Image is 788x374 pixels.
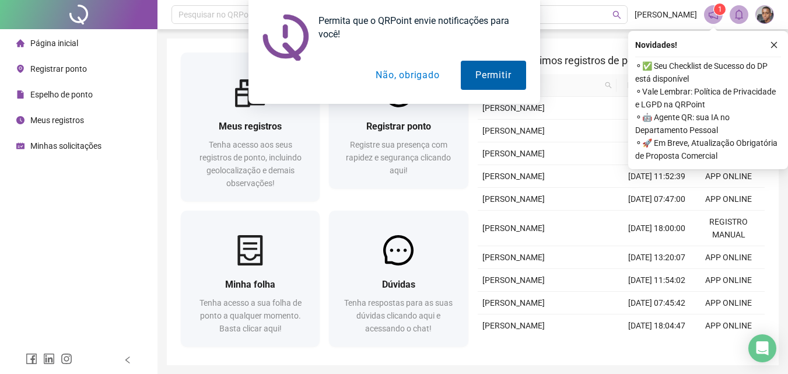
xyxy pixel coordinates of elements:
[181,53,320,201] a: Meus registrosTenha acesso aos seus registros de ponto, incluindo geolocalização e demais observa...
[366,121,431,132] span: Registrar ponto
[219,121,282,132] span: Meus registros
[482,172,545,181] span: [PERSON_NAME]
[61,353,72,365] span: instagram
[635,111,781,137] span: ⚬ 🤖 Agente QR: sua IA no Departamento Pessoal
[693,269,765,292] td: APP ONLINE
[482,253,545,262] span: [PERSON_NAME]
[482,275,545,285] span: [PERSON_NAME]
[621,120,693,142] td: [DATE] 07:44:31
[748,334,776,362] div: Open Intercom Messenger
[482,194,545,204] span: [PERSON_NAME]
[43,353,55,365] span: linkedin
[621,211,693,246] td: [DATE] 18:00:00
[693,211,765,246] td: REGISTRO MANUAL
[482,298,545,307] span: [PERSON_NAME]
[309,14,526,41] div: Permita que o QRPoint envie notificações para você!
[124,356,132,364] span: left
[482,321,545,330] span: [PERSON_NAME]
[382,279,415,290] span: Dúvidas
[621,269,693,292] td: [DATE] 11:54:02
[621,188,693,211] td: [DATE] 07:47:00
[693,165,765,188] td: APP ONLINE
[361,61,454,90] button: Não, obrigado
[482,149,545,158] span: [PERSON_NAME]
[482,103,545,113] span: [PERSON_NAME]
[26,353,37,365] span: facebook
[621,246,693,269] td: [DATE] 13:20:07
[30,141,101,151] span: Minhas solicitações
[329,211,468,347] a: DúvidasTenha respostas para as suas dúvidas clicando aqui e acessando o chat!
[693,188,765,211] td: APP ONLINE
[329,53,468,188] a: Registrar pontoRegistre sua presença com rapidez e segurança clicando aqui!
[482,126,545,135] span: [PERSON_NAME]
[461,61,526,90] button: Permitir
[693,292,765,314] td: APP ONLINE
[482,223,545,233] span: [PERSON_NAME]
[621,142,693,165] td: [DATE] 18:06:35
[635,137,781,162] span: ⚬ 🚀 Em Breve, Atualização Obrigatória de Proposta Comercial
[199,298,302,333] span: Tenha acesso a sua folha de ponto a qualquer momento. Basta clicar aqui!
[344,298,453,333] span: Tenha respostas para as suas dúvidas clicando aqui e acessando o chat!
[621,314,693,337] td: [DATE] 18:04:47
[693,246,765,269] td: APP ONLINE
[225,279,275,290] span: Minha folha
[621,97,693,120] td: [DATE] 11:01:48
[693,314,765,337] td: APP ONLINE
[16,142,24,150] span: schedule
[30,116,84,125] span: Meus registros
[199,140,302,188] span: Tenha acesso aos seus registros de ponto, incluindo geolocalização e demais observações!
[346,140,451,175] span: Registre sua presença com rapidez e segurança clicando aqui!
[16,116,24,124] span: clock-circle
[181,211,320,347] a: Minha folhaTenha acesso a sua folha de ponto a qualquer momento. Basta clicar aqui!
[621,165,693,188] td: [DATE] 11:52:39
[621,292,693,314] td: [DATE] 07:45:42
[262,14,309,61] img: notification icon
